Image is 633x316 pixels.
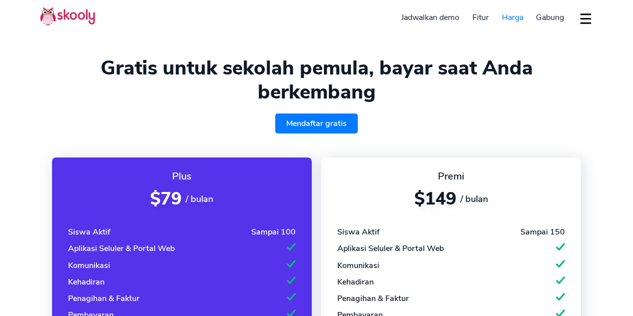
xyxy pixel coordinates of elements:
[395,9,466,25] a: Jadwalkan demo
[68,260,110,271] div: Komunikasi
[150,187,182,210] span: $79
[578,7,593,30] button: dropdown menu
[40,6,95,26] img: Skooly
[529,9,570,25] a: Gabung
[536,12,564,23] span: Gabung
[520,226,565,237] div: Sampai 150
[68,276,105,287] div: Kehadiran
[337,169,565,183] div: Premi
[68,169,296,183] div: Plus
[275,113,358,133] a: Mendaftar gratis
[186,193,213,205] span: / bulan
[414,187,456,210] span: $149
[466,9,495,25] a: Fitur
[68,226,110,237] div: Siswa Aktif
[68,243,175,254] div: Aplikasi Seluler & Portal Web
[495,9,530,25] a: Harga
[337,226,379,237] div: Siswa Aktif
[460,193,488,205] span: / bulan
[251,226,296,237] div: Sampai 100
[502,12,523,23] span: Harga
[40,56,593,104] h1: Gratis untuk sekolah pemula, bayar saat Anda berkembang
[68,293,140,304] div: Penagihan & Faktur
